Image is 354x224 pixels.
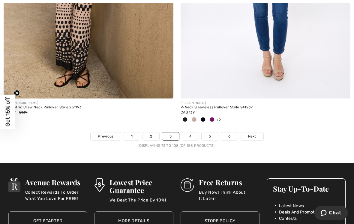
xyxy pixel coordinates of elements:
div: Midnight Blue [199,115,208,125]
span: CA$ 97 [4,110,16,114]
span: Get 15% off [4,97,11,127]
span: CA$ 139 [181,110,195,114]
div: Dune [190,115,199,125]
img: Free Returns [181,178,194,192]
h3: Free Returns [199,178,259,186]
span: Next [248,134,256,139]
span: +2 [217,118,221,122]
div: Geometric Crew Neck Pullover Style 251193 [4,105,173,110]
div: [PERSON_NAME] [4,101,173,105]
p: Collect Rewards To Order What You Love For FREE! [25,189,87,201]
span: Latest News [279,203,304,209]
a: Next [241,132,263,140]
span: Contests [279,215,297,222]
span: Deals And Promotions [279,209,323,215]
img: Avenue Rewards [8,178,20,192]
a: 6 [221,132,238,140]
h3: Avenue Rewards [25,178,87,186]
a: 4 [182,132,199,140]
div: Purple orchid [208,115,217,125]
iframe: Opens a widget where you can chat to one of our agents [315,206,348,221]
p: We Beat The Price By 10%! [109,197,173,209]
p: Buy Now! Think About It Later! [199,189,259,201]
div: V-Neck Sleeveless Pullover Style 241239 [181,105,350,110]
button: Close teaser [14,90,20,96]
div: Black [181,115,190,125]
a: 1 [124,132,140,140]
h3: Lowest Price Guarantee [109,178,173,194]
span: Previous [98,134,113,139]
img: Lowest Price Guarantee [94,178,105,192]
div: [PERSON_NAME] [181,101,350,105]
a: Previous [91,132,121,140]
h3: Stay Up-To-Date [273,185,339,192]
a: 3 [162,132,179,140]
a: 2 [143,132,159,140]
span: $139 [19,110,27,114]
a: 5 [202,132,218,140]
